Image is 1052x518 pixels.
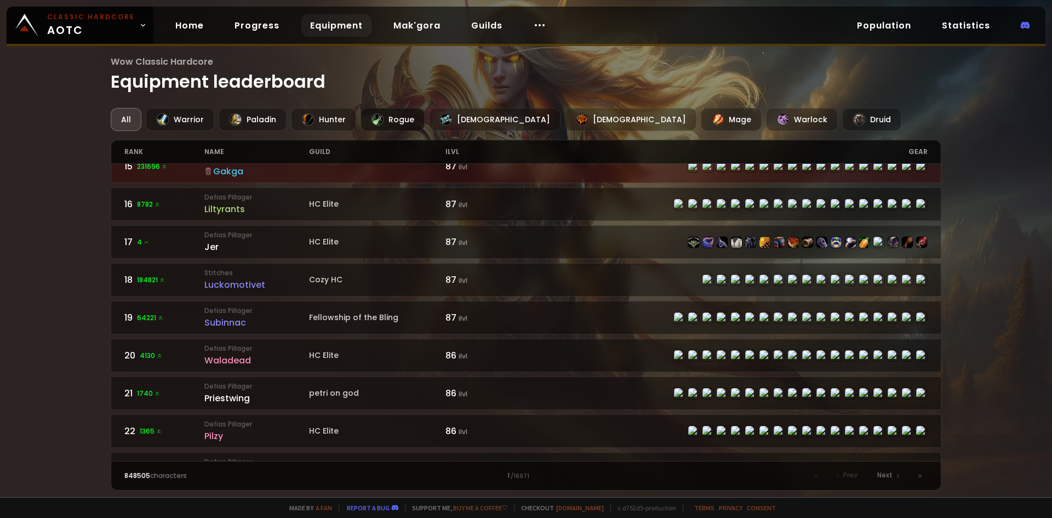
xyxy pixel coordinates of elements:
[916,237,927,248] img: item-23009
[445,386,526,400] div: 86
[325,471,727,481] div: 1
[731,237,742,248] img: item-4334
[309,198,445,210] div: HC Elite
[204,278,309,292] div: Luckomotivet
[845,237,856,248] img: item-19382
[556,504,604,512] a: [DOMAIN_NAME]
[124,386,205,400] div: 21
[429,108,561,131] div: [DEMOGRAPHIC_DATA]
[309,312,445,323] div: Fellowship of the Bling
[445,273,526,287] div: 87
[204,164,309,178] div: Gakga
[719,504,742,512] a: Privacy
[445,160,526,173] div: 87
[137,389,161,399] span: 1740
[701,108,762,131] div: Mage
[694,504,714,512] a: Terms
[361,108,425,131] div: Rogue
[124,471,325,481] div: characters
[124,235,205,249] div: 17
[137,162,168,172] span: 231696
[137,275,165,285] span: 184821
[111,301,942,334] a: 1964221 Defias PillagerSubinnacFellowship of the Bling87 ilvlitem-22506item-22943item-22507item-5...
[204,192,309,202] small: Defias Pillager
[204,419,309,429] small: Defias Pillager
[204,140,309,163] div: name
[445,235,526,249] div: 87
[459,351,467,361] small: ilvl
[445,349,526,362] div: 86
[204,240,309,254] div: Jer
[204,391,309,405] div: Priestwing
[309,425,445,437] div: HC Elite
[385,14,449,37] a: Mak'gora
[47,12,135,38] span: AOTC
[802,237,813,248] img: item-22519
[526,140,928,163] div: gear
[301,14,371,37] a: Equipment
[745,237,756,248] img: item-22512
[204,382,309,391] small: Defias Pillager
[124,311,205,325] div: 19
[933,14,999,37] a: Statistics
[459,427,467,436] small: ilvl
[291,108,356,131] div: Hunter
[124,197,205,211] div: 16
[831,237,842,248] img: item-23061
[204,268,309,278] small: Stitches
[111,225,942,259] a: 174Defias PillagerJerHC Elite87 ilvlitem-22514item-23036item-22515item-4334item-22512item-22518it...
[405,504,507,512] span: Support me,
[124,160,205,173] div: 15
[204,316,309,329] div: Subinnac
[204,202,309,216] div: Liltyrants
[111,263,942,297] a: 18184821 StitchesLuckomotivetCozy HC87 ilvlitem-22506item-22943item-22507item-22504item-22510item...
[717,237,728,248] img: item-22515
[445,311,526,325] div: 87
[610,504,676,512] span: v. d752d5 - production
[453,504,507,512] a: Buy me a coffee
[309,350,445,361] div: HC Elite
[137,200,161,209] span: 8782
[462,14,511,37] a: Guilds
[140,351,163,361] span: 4130
[759,237,770,248] img: item-22518
[204,306,309,316] small: Defias Pillager
[204,230,309,240] small: Defias Pillager
[347,504,390,512] a: Report a bug
[124,424,205,438] div: 22
[111,377,942,410] a: 211740 Defias PillagerPriestwingpetri on god86 ilvlitem-22514item-21712item-22515item-22512item-2...
[204,457,309,467] small: Defias Pillager
[877,470,893,480] span: Next
[445,140,526,163] div: ilvl
[859,237,870,248] img: item-11122
[459,276,467,285] small: ilvl
[459,314,467,323] small: ilvl
[204,344,309,354] small: Defias Pillager
[816,237,827,248] img: item-22517
[111,187,942,221] a: 168782 Defias PillagerLiltyrantsHC Elite87 ilvlitem-22438item-18404item-22439item-4335item-22436i...
[309,140,445,163] div: guild
[111,452,942,486] a: 23120914 Defias PillagerYoohHC Elite86 ilvlitem-22438item-19377item-22439item-4335item-22436item-...
[902,237,913,248] img: item-22631
[283,504,332,512] span: Made by
[888,237,899,248] img: item-21583
[204,354,309,367] div: Waladead
[774,237,785,248] img: item-22513
[309,274,445,286] div: Cozy HC
[111,339,942,372] a: 204130 Defias PillagerWaladeadHC Elite86 ilvlitem-22428item-21712item-22429item-11840item-22425it...
[766,108,838,131] div: Warlock
[459,238,467,247] small: ilvl
[111,150,942,183] a: 15231696 Defias PillagerGakga87 ilvlitem-22498item-21608item-22499item-17723item-22496item-22502i...
[788,237,799,248] img: item-22516
[511,472,529,481] small: / 16971
[445,424,526,438] div: 86
[204,429,309,443] div: Pilzy
[309,388,445,399] div: petri on god
[7,7,153,44] a: Classic HardcoreAOTC
[316,504,332,512] a: a fan
[124,273,205,287] div: 18
[146,108,214,131] div: Warrior
[445,197,526,211] div: 87
[137,313,164,323] span: 64221
[124,349,205,362] div: 20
